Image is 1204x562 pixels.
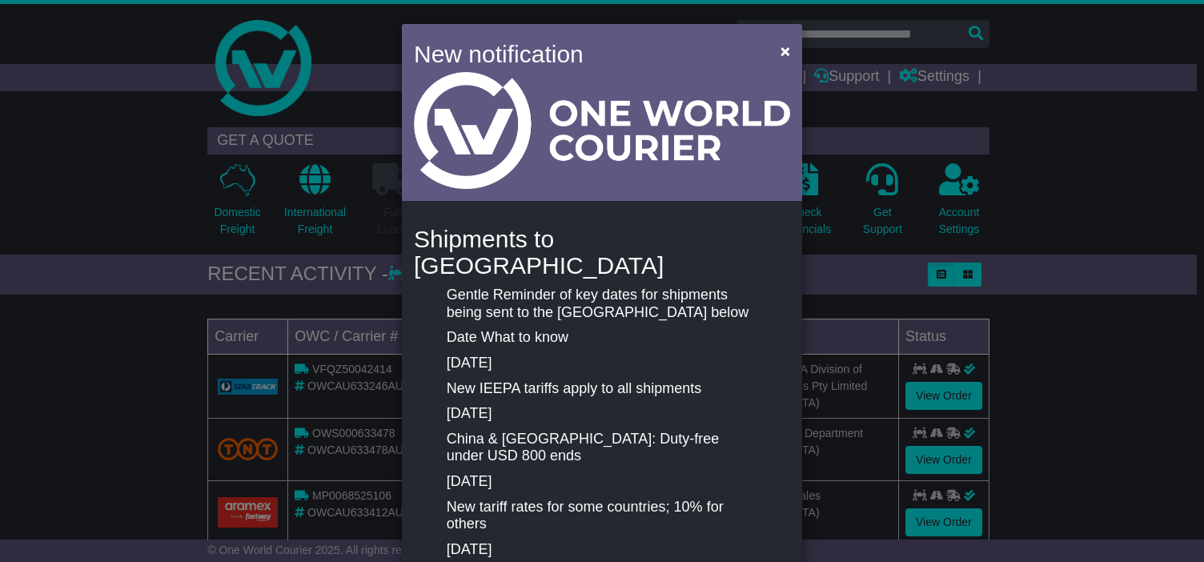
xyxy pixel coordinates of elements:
p: New tariff rates for some countries; 10% for others [447,499,757,533]
button: Close [773,34,798,67]
p: New IEEPA tariffs apply to all shipments [447,380,757,398]
img: Light [414,72,790,189]
span: × [781,42,790,60]
p: Date What to know [447,329,757,347]
h4: New notification [414,36,757,72]
p: [DATE] [447,405,757,423]
h4: Shipments to [GEOGRAPHIC_DATA] [414,226,790,279]
p: China & [GEOGRAPHIC_DATA]: Duty-free under USD 800 ends [447,431,757,465]
p: [DATE] [447,355,757,372]
p: [DATE] [447,473,757,491]
p: [DATE] [447,541,757,559]
p: Gentle Reminder of key dates for shipments being sent to the [GEOGRAPHIC_DATA] below [447,287,757,321]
